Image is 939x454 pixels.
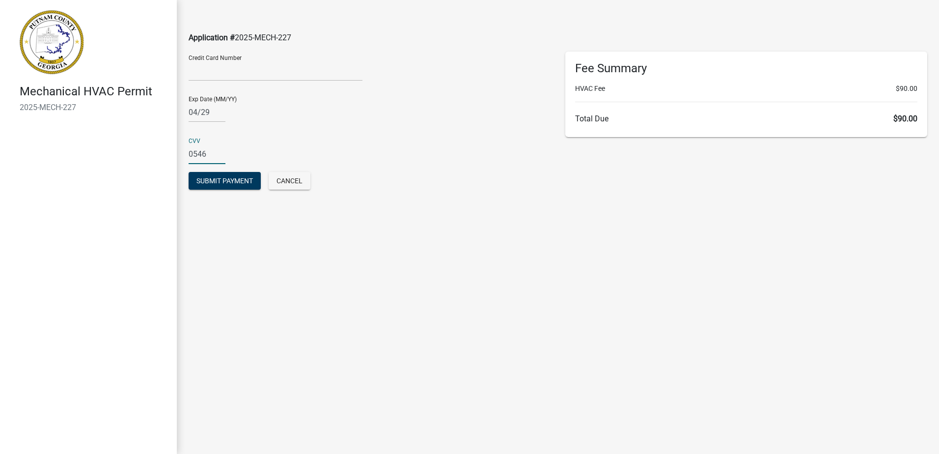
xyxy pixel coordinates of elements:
span: Cancel [276,177,303,185]
li: HVAC Fee [575,84,917,94]
span: Submit Payment [196,177,253,185]
h6: Fee Summary [575,61,917,76]
span: 2025-MECH-227 [235,33,291,42]
span: Application # [189,33,235,42]
label: Credit Card Number [189,55,242,61]
button: Cancel [269,172,310,190]
h6: Total Due [575,114,917,123]
h6: 2025-MECH-227 [20,103,169,112]
img: Putnam County, Georgia [20,10,83,74]
span: $90.00 [896,84,917,94]
button: Submit Payment [189,172,261,190]
span: $90.00 [893,114,917,123]
h4: Mechanical HVAC Permit [20,85,169,99]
